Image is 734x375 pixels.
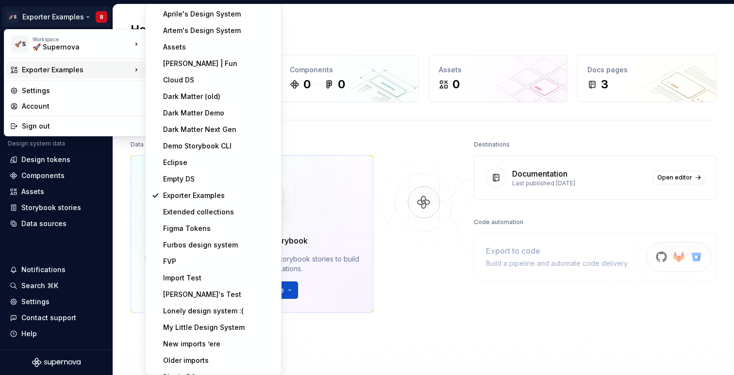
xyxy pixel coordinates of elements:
div: Import Test [163,273,275,283]
div: [PERSON_NAME] | Fun [163,59,275,68]
div: Cloud DS [163,75,275,85]
div: Account [22,101,141,111]
div: FVP [163,257,275,266]
div: 🚀 Supernova [33,42,115,52]
div: Settings [22,86,141,96]
div: Dark Matter (old) [163,92,275,101]
div: Older imports [163,356,275,365]
div: Extended collections [163,207,275,217]
div: Lonely design system :( [163,306,275,316]
div: Exporter Examples [22,65,132,75]
div: Workspace [33,36,132,42]
div: Furbos design system [163,240,275,250]
div: Sign out [22,121,141,131]
div: Assets [163,42,275,52]
div: Aprile's Design System [163,9,275,19]
div: Artem's Design System [163,26,275,35]
div: Demo Storybook CLI [163,141,275,151]
div: My Little Design System [163,323,275,332]
div: Figma Tokens [163,224,275,233]
div: 🚀S [11,35,29,53]
div: Exporter Examples [163,191,275,200]
div: Dark Matter Demo [163,108,275,118]
div: Dark Matter Next Gen [163,125,275,134]
div: Eclipse [163,158,275,167]
div: New imports ’ere [163,339,275,349]
div: Empty DS [163,174,275,184]
div: [PERSON_NAME]'s Test [163,290,275,299]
